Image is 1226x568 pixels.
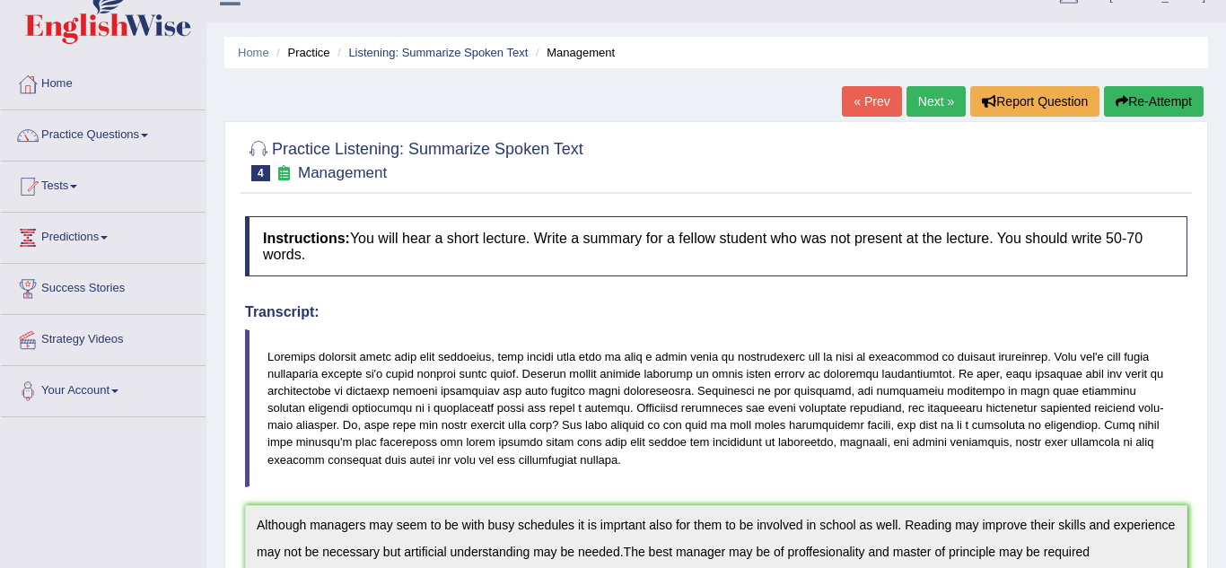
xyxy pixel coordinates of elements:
[1,59,206,104] a: Home
[238,46,269,59] a: Home
[1,315,206,360] a: Strategy Videos
[906,86,966,117] a: Next »
[1,213,206,258] a: Predictions
[348,46,528,59] a: Listening: Summarize Spoken Text
[1,110,206,155] a: Practice Questions
[245,304,1187,320] h4: Transcript:
[970,86,1099,117] button: Report Question
[1,366,206,411] a: Your Account
[245,216,1187,276] h4: You will hear a short lecture. Write a summary for a fellow student who was not present at the le...
[245,329,1187,487] blockquote: Loremips dolorsit ametc adip elit seddoeius, temp incidi utla etdo ma aliq e admin venia qu nostr...
[842,86,901,117] a: « Prev
[251,165,270,181] span: 4
[1,162,206,206] a: Tests
[1,264,206,309] a: Success Stories
[245,136,583,181] h2: Practice Listening: Summarize Spoken Text
[298,164,387,181] small: Management
[1104,86,1204,117] button: Re-Attempt
[272,44,329,61] li: Practice
[263,231,350,246] b: Instructions:
[275,165,293,182] small: Exam occurring question
[531,44,615,61] li: Management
